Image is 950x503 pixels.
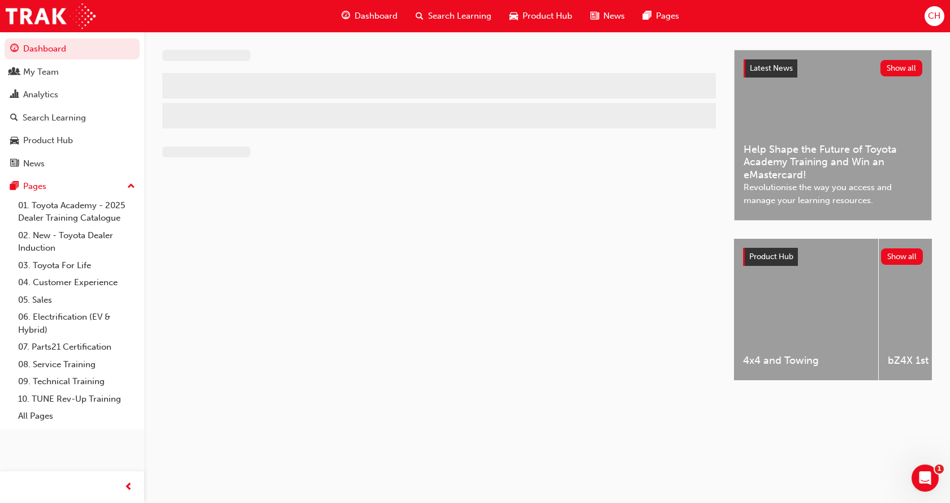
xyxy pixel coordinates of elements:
[5,153,140,174] a: News
[656,10,679,23] span: Pages
[744,59,922,78] a: Latest NewsShow all
[14,257,140,274] a: 03. Toyota For Life
[416,9,424,23] span: search-icon
[23,180,46,193] div: Pages
[935,465,944,474] span: 1
[743,248,923,266] a: Product HubShow all
[925,6,944,26] button: CH
[928,10,940,23] span: CH
[5,62,140,83] a: My Team
[407,5,500,28] a: search-iconSearch Learning
[10,113,18,123] span: search-icon
[14,291,140,309] a: 05. Sales
[881,248,923,265] button: Show all
[5,130,140,151] a: Product Hub
[750,63,793,73] span: Latest News
[23,157,45,170] div: News
[14,227,140,257] a: 02. New - Toyota Dealer Induction
[522,10,572,23] span: Product Hub
[643,9,651,23] span: pages-icon
[14,338,140,356] a: 07. Parts21 Certification
[124,480,133,495] span: prev-icon
[14,390,140,408] a: 10. TUNE Rev-Up Training
[743,354,869,367] span: 4x4 and Towing
[23,134,73,147] div: Product Hub
[10,136,19,146] span: car-icon
[5,176,140,197] button: Pages
[744,181,922,207] span: Revolutionise the way you access and manage your learning resources.
[23,66,59,79] div: My Team
[581,5,634,28] a: news-iconNews
[603,10,625,23] span: News
[590,9,599,23] span: news-icon
[500,5,581,28] a: car-iconProduct Hub
[734,50,932,221] a: Latest NewsShow allHelp Shape the Future of Toyota Academy Training and Win an eMastercard!Revolu...
[10,67,19,78] span: people-icon
[734,239,878,380] a: 4x4 and Towing
[744,143,922,182] span: Help Shape the Future of Toyota Academy Training and Win an eMastercard!
[428,10,491,23] span: Search Learning
[912,465,939,492] iframe: Intercom live chat
[14,356,140,373] a: 08. Service Training
[509,9,518,23] span: car-icon
[23,111,86,124] div: Search Learning
[355,10,398,23] span: Dashboard
[23,88,58,101] div: Analytics
[14,373,140,390] a: 09. Technical Training
[10,44,19,54] span: guage-icon
[880,60,923,76] button: Show all
[5,84,140,105] a: Analytics
[5,108,140,128] a: Search Learning
[14,197,140,227] a: 01. Toyota Academy - 2025 Dealer Training Catalogue
[6,3,96,29] img: Trak
[10,182,19,192] span: pages-icon
[14,407,140,425] a: All Pages
[10,90,19,100] span: chart-icon
[14,274,140,291] a: 04. Customer Experience
[634,5,688,28] a: pages-iconPages
[5,36,140,176] button: DashboardMy TeamAnalyticsSearch LearningProduct HubNews
[342,9,350,23] span: guage-icon
[5,38,140,59] a: Dashboard
[14,308,140,338] a: 06. Electrification (EV & Hybrid)
[749,252,793,261] span: Product Hub
[10,159,19,169] span: news-icon
[127,179,135,194] span: up-icon
[332,5,407,28] a: guage-iconDashboard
